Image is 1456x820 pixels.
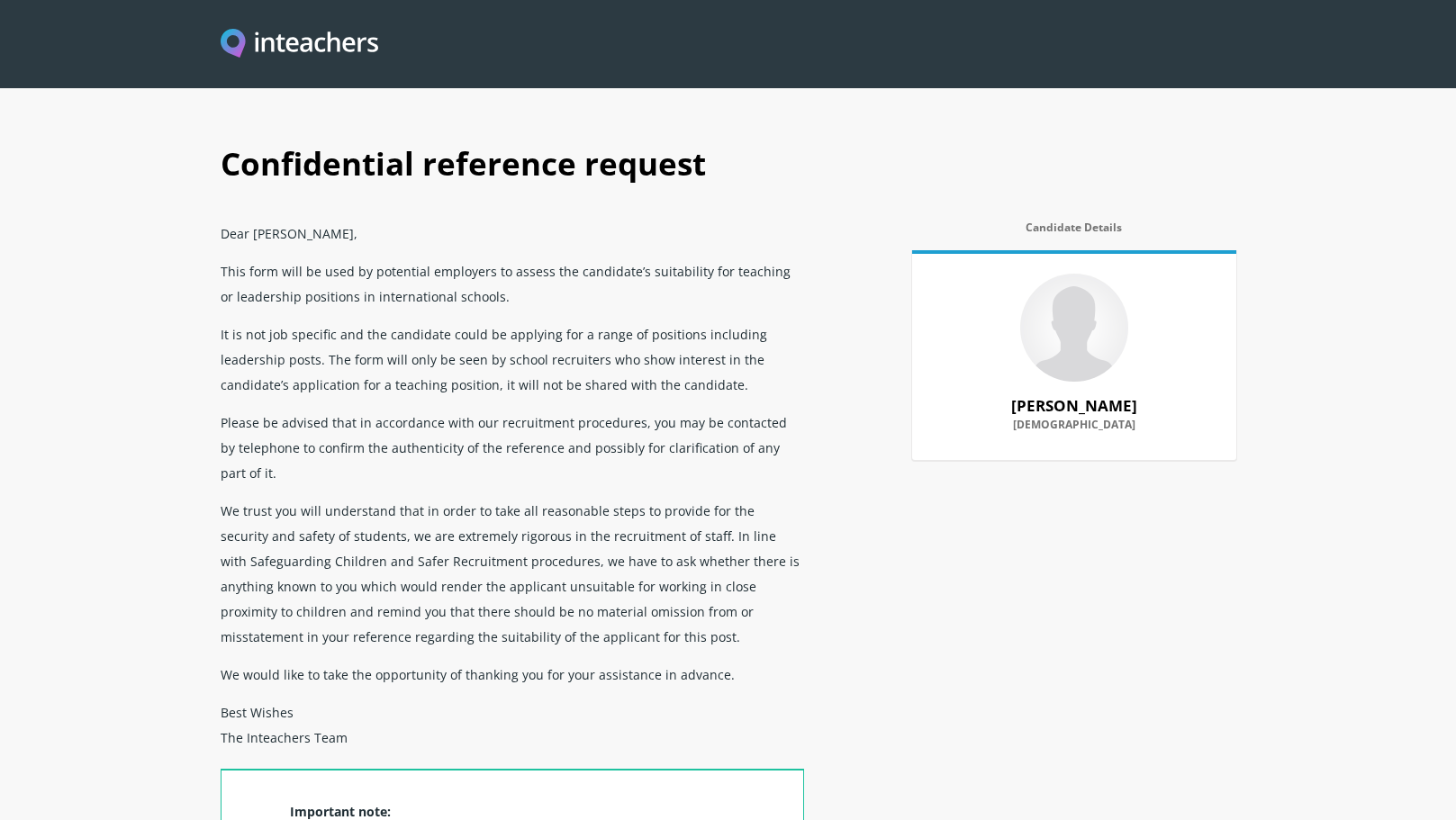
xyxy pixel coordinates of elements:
[221,655,804,693] p: We would like to take the opportunity of thanking you for your assistance in advance.
[1011,395,1137,416] strong: [PERSON_NAME]
[221,403,804,491] p: Please be advised that in accordance with our recruitment procedures, you may be contacted by tel...
[221,252,804,315] p: This form will be used by potential employers to assess the candidate’s suitability for teaching ...
[221,693,804,769] p: Best Wishes The Inteachers Team
[912,221,1236,245] label: Candidate Details
[290,803,391,820] strong: Important note:
[1020,274,1128,382] img: 80447
[221,315,804,403] p: It is not job specific and the candidate could be applying for a range of positions including lea...
[221,126,1236,214] h1: Confidential reference request
[934,419,1215,442] label: [DEMOGRAPHIC_DATA]
[221,214,804,252] p: Dear [PERSON_NAME],
[221,29,379,60] a: Visit this site's homepage
[221,29,379,60] img: Inteachers
[221,491,804,655] p: We trust you will understand that in order to take all reasonable steps to provide for the securi...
